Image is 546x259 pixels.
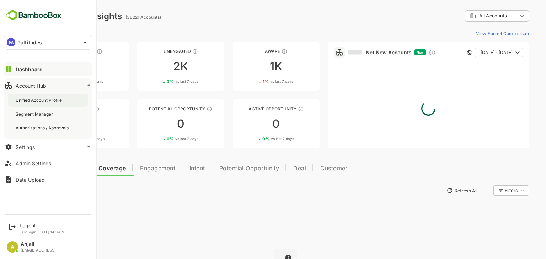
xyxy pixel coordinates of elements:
[24,166,101,171] span: Data Quality and Coverage
[7,241,18,253] div: A
[112,61,199,72] div: 2K
[273,106,279,112] div: These accounts have open opportunities which might be at any of the Sales Stages
[404,49,411,56] div: Discover new ICP-fit accounts showing engagement — via intent surges, anonymous website visits, L...
[17,184,69,197] button: New Insights
[112,42,199,91] a: UnengagedThese accounts have not shown enough engagement and need nurturing2K3%vs last 7 days
[20,230,66,234] p: Last login: [DATE] 14:39 IST
[7,38,15,46] div: 9A
[480,188,493,193] div: Filters
[112,106,199,111] div: Potential Opportunity
[194,166,255,171] span: Potential Opportunity
[16,111,54,117] div: Segment Manager
[323,49,387,56] a: Net New Accounts
[238,79,268,84] div: 1 %
[4,62,92,76] button: Dashboard
[47,79,78,84] div: 0 %
[418,185,456,196] button: Refresh All
[17,11,97,21] div: Dashboard Insights
[257,49,262,54] div: These accounts have just entered the buying cycle and need further nurturing
[112,99,199,148] a: Potential OpportunityThese accounts are MQAs and can be passed on to Inside Sales00%vs last 7 days
[4,78,92,93] button: Account Hub
[442,50,447,55] div: This card does not support filter and segments
[16,160,51,166] div: Admin Settings
[4,140,92,154] button: Settings
[208,118,295,129] div: 0
[57,136,80,142] span: vs last 7 days
[115,166,150,171] span: Engagement
[208,42,295,91] a: AwareThese accounts have just entered the buying cycle and need further nurturing1K1%vs last 7 days
[17,106,104,111] div: Engaged
[17,49,104,54] div: Unreached
[16,66,43,72] div: Dashboard
[101,15,138,20] ag: (36221 Accounts)
[16,125,70,131] div: Authorizations / Approvals
[55,79,78,84] span: vs last 7 days
[208,49,295,54] div: Aware
[45,136,80,142] div: 30 %
[4,172,92,187] button: Data Upload
[150,136,173,142] span: vs last 7 days
[208,61,295,72] div: 1K
[17,99,104,148] a: EngagedThese accounts are warm, further nurturing would qualify them to MQAs2630%vs last 7 days
[445,13,493,19] div: All Accounts
[208,106,295,111] div: Active Opportunity
[246,136,269,142] span: vs last 7 days
[17,42,104,91] a: UnreachedThese accounts have not been engaged with for a defined time period33K0%vs last 7 days
[4,156,92,170] button: Admin Settings
[21,248,56,253] div: [EMAIL_ADDRESS]
[69,106,75,112] div: These accounts are warm, further nurturing would qualify them to MQAs
[237,136,269,142] div: 0 %
[182,106,187,112] div: These accounts are MQAs and can be passed on to Inside Sales
[17,39,42,46] p: 9altitudes
[142,136,173,142] div: 0 %
[150,79,173,84] span: vs last 7 days
[295,166,323,171] span: Customer
[268,166,281,171] span: Deal
[142,79,173,84] div: 3 %
[16,144,35,150] div: Settings
[208,99,295,148] a: Active OpportunityThese accounts have open opportunities which might be at any of the Sales Stage...
[112,118,199,129] div: 0
[21,241,56,247] div: Anjali
[4,35,92,49] div: 9A9altitudes
[17,61,104,72] div: 33K
[167,49,173,54] div: These accounts have not shown enough engagement and need nurturing
[16,83,46,89] div: Account Hub
[450,48,498,57] button: [DATE] - [DATE]
[479,184,504,197] div: Filters
[165,166,180,171] span: Intent
[454,13,482,18] span: All Accounts
[456,48,488,57] span: [DATE] - [DATE]
[20,222,66,228] div: Logout
[16,177,45,183] div: Data Upload
[448,28,504,39] button: View Funnel Comparison
[440,9,504,23] div: All Accounts
[245,79,268,84] span: vs last 7 days
[72,49,77,54] div: These accounts have not been engaged with for a defined time period
[16,97,63,103] div: Unified Account Profile
[112,49,199,54] div: Unengaged
[4,9,64,22] img: BambooboxFullLogoMark.5f36c76dfaba33ec1ec1367b70bb1252.svg
[392,50,399,54] span: New
[17,118,104,129] div: 26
